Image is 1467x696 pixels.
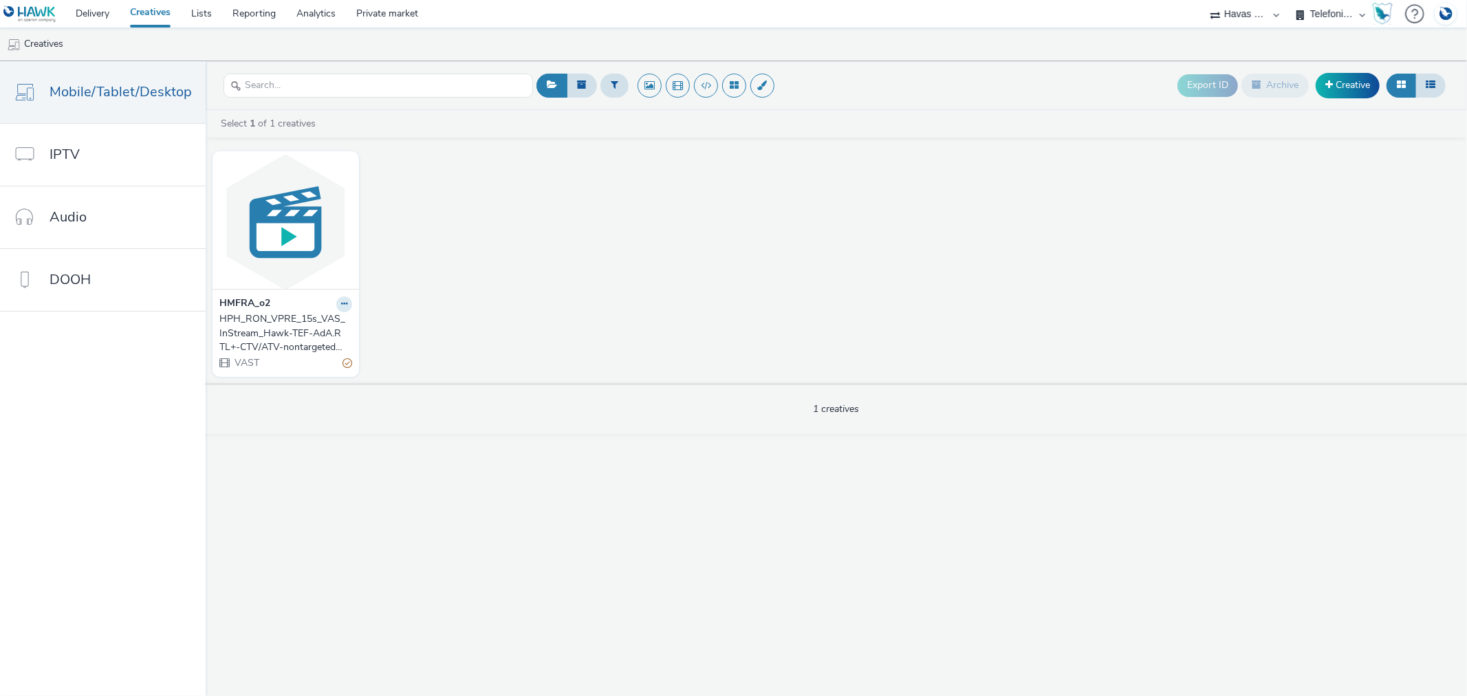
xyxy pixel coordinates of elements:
a: Select of 1 creatives [219,117,321,130]
a: Creative [1316,73,1380,98]
strong: 1 [250,117,255,130]
img: Account DE [1435,3,1456,25]
span: Mobile/Tablet/Desktop [50,82,192,102]
span: VAST [233,356,259,369]
span: IPTV [50,144,80,164]
div: Partially valid [343,356,352,370]
span: DOOH [50,270,91,290]
a: Hawk Academy [1372,3,1398,25]
button: Grid [1387,74,1416,97]
span: Audio [50,207,87,227]
button: Archive [1241,74,1309,97]
img: undefined Logo [3,6,56,23]
strong: HMFRA_o2 [219,296,270,312]
button: Export ID [1177,74,1238,96]
span: 1 creatives [814,402,860,415]
button: Table [1415,74,1446,97]
a: HPH_RON_VPRE_15s_VAS_InStream_Hawk-TEF-AdA.RTL+-CTV/ATV-nontargeted-Streaming_PO_O2-AWA-TRADEWEEK... [219,312,352,354]
img: mobile [7,38,21,52]
input: Search... [224,74,533,98]
div: HPH_RON_VPRE_15s_VAS_InStream_Hawk-TEF-AdA.RTL+-CTV/ATV-nontargeted-Streaming_PO_O2-AWA-TRADEWEEK... [219,312,347,354]
img: Hawk Academy [1372,3,1393,25]
img: HPH_RON_VPRE_15s_VAS_InStream_Hawk-TEF-AdA.RTL+-CTV/ATV-nontargeted-Streaming_PO_O2-AWA-TRADEWEEK... [216,155,356,289]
